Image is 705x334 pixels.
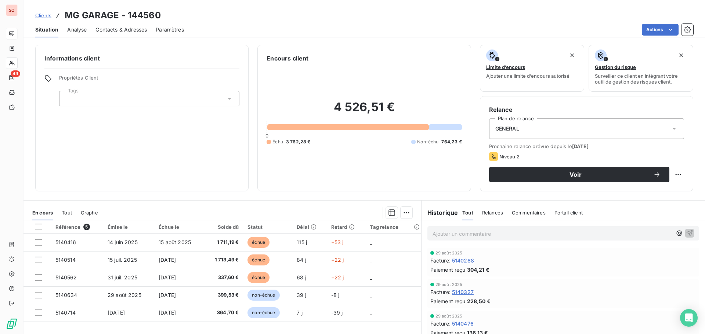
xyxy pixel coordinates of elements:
[55,292,77,298] span: 5140634
[680,309,698,327] div: Open Intercom Messenger
[35,26,58,33] span: Situation
[65,9,161,22] h3: MG GARAGE - 144560
[331,292,340,298] span: -8 j
[430,257,451,264] span: Facture :
[331,239,344,245] span: +53 j
[467,297,491,305] span: 228,50 €
[452,320,474,327] span: 5140476
[247,307,279,318] span: non-échue
[55,224,99,230] div: Référence
[265,133,268,139] span: 0
[159,309,176,316] span: [DATE]
[417,139,438,145] span: Non-échu
[370,257,372,263] span: _
[247,224,288,230] div: Statut
[267,100,462,122] h2: 4 526,51 €
[32,210,53,216] span: En cours
[108,292,141,298] span: 29 août 2025
[65,95,71,102] input: Ajouter une valeur
[430,288,451,296] span: Facture :
[467,266,489,274] span: 304,21 €
[55,257,76,263] span: 5140514
[208,309,239,316] span: 364,70 €
[108,257,137,263] span: 15 juil. 2025
[83,224,90,230] span: 5
[272,139,283,145] span: Échu
[512,210,546,216] span: Commentaires
[247,272,270,283] span: échue
[499,154,520,159] span: Niveau 2
[370,274,372,280] span: _
[595,64,636,70] span: Gestion du risque
[35,12,51,18] span: Clients
[331,224,361,230] div: Retard
[441,139,462,145] span: 764,23 €
[159,239,191,245] span: 15 août 2025
[595,73,687,85] span: Surveiller ce client en intégrant votre outil de gestion des risques client.
[297,257,306,263] span: 84 j
[435,251,463,255] span: 29 août 2025
[331,274,344,280] span: +22 j
[495,125,519,132] span: GENERAL
[589,45,693,92] button: Gestion du risqueSurveiller ce client en intégrant votre outil de gestion des risques client.
[480,45,585,92] button: Limite d’encoursAjouter une limite d’encours autorisé
[208,274,239,281] span: 337,60 €
[6,4,18,16] div: SO
[452,288,474,296] span: 5140327
[247,237,270,248] span: échue
[642,24,679,36] button: Actions
[81,210,98,216] span: Graphe
[108,239,138,245] span: 14 juin 2025
[156,26,184,33] span: Paramètres
[208,256,239,264] span: 1 713,49 €
[297,239,307,245] span: 115 j
[498,172,653,177] span: Voir
[35,12,51,19] a: Clients
[11,70,20,77] span: 49
[422,208,458,217] h6: Historique
[370,309,372,316] span: _
[370,292,372,298] span: _
[59,75,239,85] span: Propriétés Client
[297,224,322,230] div: Délai
[55,309,76,316] span: 5140714
[62,210,72,216] span: Tout
[297,309,302,316] span: 7 j
[462,210,473,216] span: Tout
[297,274,306,280] span: 68 j
[370,224,416,230] div: Tag relance
[286,139,311,145] span: 3 762,28 €
[67,26,87,33] span: Analyse
[489,167,669,182] button: Voir
[489,105,684,114] h6: Relance
[435,282,463,287] span: 29 août 2025
[6,318,18,330] img: Logo LeanPay
[331,309,343,316] span: -39 j
[108,224,150,230] div: Émise le
[486,64,525,70] span: Limite d’encours
[452,257,474,264] span: 5140288
[95,26,147,33] span: Contacts & Adresses
[159,292,176,298] span: [DATE]
[159,257,176,263] span: [DATE]
[430,320,451,327] span: Facture :
[430,297,466,305] span: Paiement reçu
[247,290,279,301] span: non-échue
[108,309,125,316] span: [DATE]
[44,54,239,63] h6: Informations client
[430,266,466,274] span: Paiement reçu
[267,54,308,63] h6: Encours client
[159,224,199,230] div: Échue le
[370,239,372,245] span: _
[208,239,239,246] span: 1 711,19 €
[208,224,239,230] div: Solde dû
[489,143,684,149] span: Prochaine relance prévue depuis le
[486,73,570,79] span: Ajouter une limite d’encours autorisé
[297,292,306,298] span: 39 j
[108,274,137,280] span: 31 juil. 2025
[435,314,463,318] span: 29 août 2025
[208,291,239,299] span: 399,53 €
[572,143,589,149] span: [DATE]
[554,210,583,216] span: Portail client
[55,274,77,280] span: 5140562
